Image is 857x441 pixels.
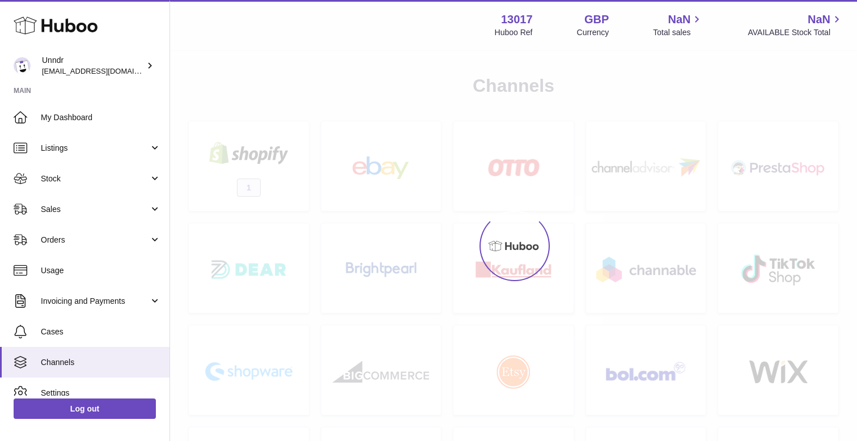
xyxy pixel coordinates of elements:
[495,27,533,38] div: Huboo Ref
[41,265,161,276] span: Usage
[42,55,144,77] div: Unndr
[41,235,149,245] span: Orders
[42,66,167,75] span: [EMAIL_ADDRESS][DOMAIN_NAME]
[41,173,149,184] span: Stock
[501,12,533,27] strong: 13017
[577,27,609,38] div: Currency
[668,12,690,27] span: NaN
[41,388,161,398] span: Settings
[653,12,703,38] a: NaN Total sales
[41,112,161,123] span: My Dashboard
[748,27,843,38] span: AVAILABLE Stock Total
[41,357,161,368] span: Channels
[653,27,703,38] span: Total sales
[41,296,149,307] span: Invoicing and Payments
[584,12,609,27] strong: GBP
[748,12,843,38] a: NaN AVAILABLE Stock Total
[14,57,31,74] img: internalAdmin-13017@internal.huboo.com
[808,12,830,27] span: NaN
[14,398,156,419] a: Log out
[41,326,161,337] span: Cases
[41,204,149,215] span: Sales
[41,143,149,154] span: Listings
